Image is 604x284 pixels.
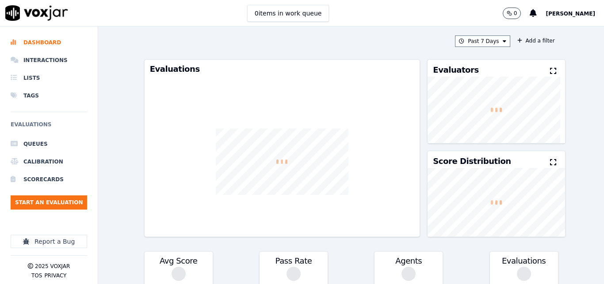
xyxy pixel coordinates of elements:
[150,65,415,73] h3: Evaluations
[247,5,329,22] button: 0items in work queue
[433,66,478,74] h3: Evaluators
[11,135,87,153] a: Queues
[11,34,87,51] a: Dashboard
[433,157,511,165] h3: Score Distribution
[514,10,517,17] p: 0
[546,8,604,19] button: [PERSON_NAME]
[31,272,42,279] button: TOS
[11,235,87,248] button: Report a Bug
[455,35,510,47] button: Past 7 Days
[44,272,66,279] button: Privacy
[11,153,87,171] a: Calibration
[514,35,558,46] button: Add a filter
[495,257,553,265] h3: Evaluations
[11,195,87,210] button: Start an Evaluation
[11,171,87,188] a: Scorecards
[11,69,87,87] a: Lists
[380,257,437,265] h3: Agents
[11,119,87,135] h6: Evaluations
[546,11,595,17] span: [PERSON_NAME]
[503,8,530,19] button: 0
[5,5,68,21] img: voxjar logo
[35,263,70,270] p: 2025 Voxjar
[11,87,87,105] a: Tags
[265,257,322,265] h3: Pass Rate
[11,51,87,69] a: Interactions
[150,257,207,265] h3: Avg Score
[503,8,521,19] button: 0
